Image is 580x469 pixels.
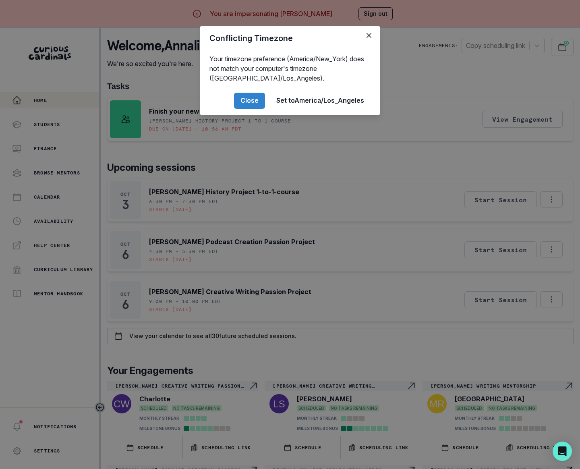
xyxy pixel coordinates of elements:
div: Open Intercom Messenger [553,442,572,461]
button: Close [234,93,265,109]
button: Close [362,29,375,42]
header: Conflicting Timezone [200,26,380,51]
div: Your timezone preference (America/New_York) does not match your computer's timezone ([GEOGRAPHIC_... [200,51,380,86]
button: Set toAmerica/Los_Angeles [270,93,371,109]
